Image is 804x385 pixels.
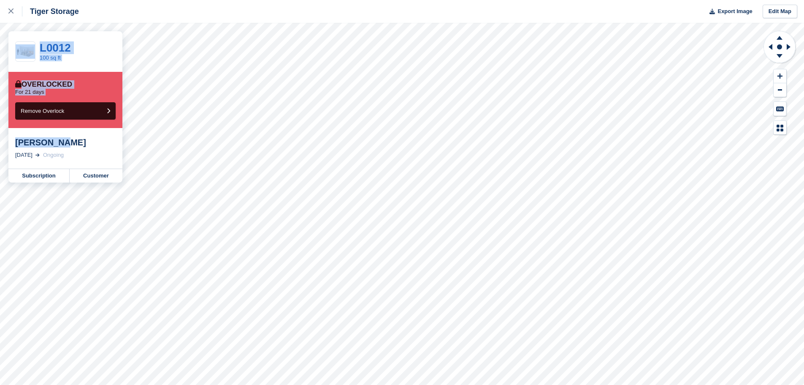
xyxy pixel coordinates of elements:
button: Keyboard Shortcuts [774,102,786,116]
span: Export Image [717,7,752,16]
a: Edit Map [763,5,797,19]
img: 100-sqft-unit.jpg [16,44,35,59]
p: For 21 days [15,89,44,96]
div: [PERSON_NAME] [15,137,116,147]
button: Zoom In [774,69,786,83]
a: Customer [70,169,122,183]
div: Overlocked [15,80,72,89]
a: L0012 [40,41,71,54]
button: Zoom Out [774,83,786,97]
span: Remove Overlock [21,108,64,114]
a: Subscription [8,169,70,183]
button: Remove Overlock [15,102,116,120]
a: 100 sq ft [40,55,61,61]
div: Tiger Storage [22,6,79,16]
div: [DATE] [15,151,32,159]
div: Ongoing [43,151,64,159]
button: Map Legend [774,121,786,135]
img: arrow-right-light-icn-cde0832a797a2874e46488d9cf13f60e5c3a73dbe684e267c42b8395dfbc2abf.svg [35,153,40,157]
button: Export Image [704,5,753,19]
